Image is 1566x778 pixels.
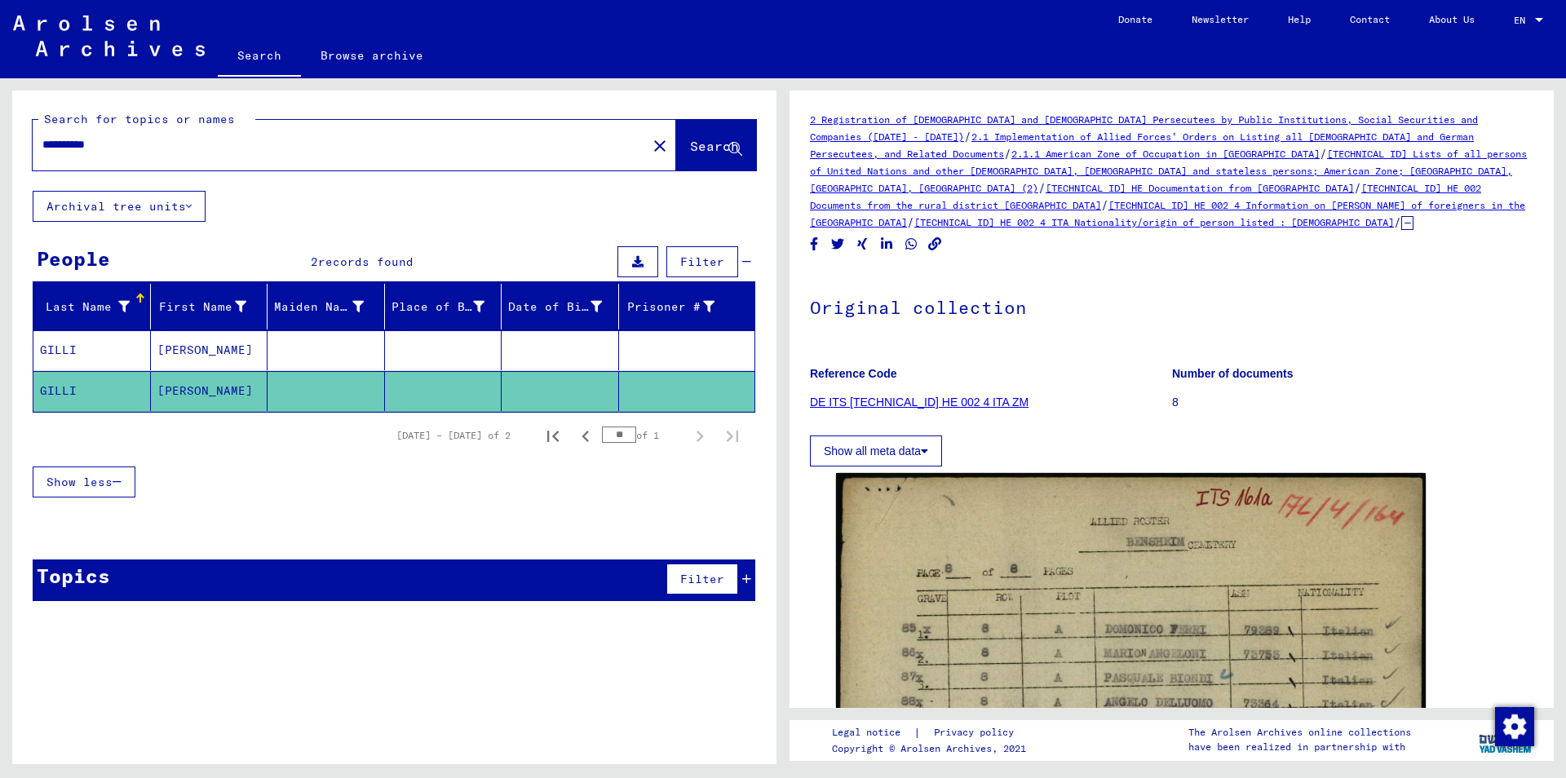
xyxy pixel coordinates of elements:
span: / [1320,146,1327,161]
span: / [1354,180,1361,195]
button: Filter [666,564,738,595]
a: Privacy policy [921,724,1033,741]
button: Clear [644,129,676,161]
button: Share on Facebook [806,234,823,254]
div: Place of Birth [391,298,485,316]
div: Last Name [40,294,150,320]
a: 2.1.1 American Zone of Occupation in [GEOGRAPHIC_DATA] [1011,148,1320,160]
a: [TECHNICAL_ID] HE Documentation from [GEOGRAPHIC_DATA] [1046,182,1354,194]
a: 2.1 Implementation of Allied Forces’ Orders on Listing all [DEMOGRAPHIC_DATA] and German Persecut... [810,130,1474,160]
button: Archival tree units [33,191,206,222]
b: Reference Code [810,367,897,380]
p: 8 [1172,394,1533,411]
div: Date of Birth [508,298,602,316]
button: Copy link [927,234,944,254]
span: / [1394,214,1401,229]
mat-icon: close [650,136,670,156]
a: [TECHNICAL_ID] HE 002 4 ITA Nationality/origin of person listed : [DEMOGRAPHIC_DATA] [914,216,1394,228]
p: have been realized in partnership with [1188,740,1411,754]
button: Search [676,120,756,170]
mat-header-cell: Place of Birth [385,284,502,329]
span: / [964,129,971,144]
span: / [1038,180,1046,195]
span: / [1101,197,1108,212]
div: People [37,244,110,273]
div: Prisoner # [626,298,715,316]
button: Share on Xing [854,234,871,254]
mat-label: Search for topics or names [44,112,235,126]
img: Change consent [1495,707,1534,746]
div: First Name [157,294,268,320]
mat-cell: [PERSON_NAME] [151,371,268,411]
mat-cell: GILLI [33,371,151,411]
span: Show less [46,475,113,489]
img: Arolsen_neg.svg [13,15,205,56]
a: Search [218,36,301,78]
span: Search [690,138,739,154]
button: Show less [33,466,135,497]
div: Maiden Name [274,298,364,316]
div: Place of Birth [391,294,506,320]
button: Next page [683,419,716,452]
div: Maiden Name [274,294,384,320]
div: First Name [157,298,247,316]
a: [TECHNICAL_ID] HE 002 4 Information on [PERSON_NAME] of foreigners in the [GEOGRAPHIC_DATA] [810,199,1525,228]
mat-cell: [PERSON_NAME] [151,330,268,370]
span: / [1004,146,1011,161]
button: Share on LinkedIn [878,234,896,254]
span: Filter [680,254,724,269]
mat-header-cell: Prisoner # [619,284,755,329]
a: Browse archive [301,36,443,75]
button: First page [537,419,569,452]
div: Topics [37,561,110,590]
span: records found [318,254,414,269]
img: yv_logo.png [1475,719,1537,760]
mat-header-cell: First Name [151,284,268,329]
button: Show all meta data [810,435,942,466]
button: Share on Twitter [829,234,847,254]
button: Share on WhatsApp [903,234,920,254]
button: Last page [716,419,749,452]
mat-header-cell: Last Name [33,284,151,329]
mat-cell: GILLI [33,330,151,370]
span: / [907,214,914,229]
mat-header-cell: Date of Birth [502,284,619,329]
span: 2 [311,254,318,269]
div: Date of Birth [508,294,622,320]
a: 2 Registration of [DEMOGRAPHIC_DATA] and [DEMOGRAPHIC_DATA] Persecutees by Public Institutions, S... [810,113,1478,143]
div: Prisoner # [626,294,736,320]
a: Legal notice [832,724,913,741]
a: [TECHNICAL_ID] Lists of all persons of United Nations and other [DEMOGRAPHIC_DATA], [DEMOGRAPHIC_... [810,148,1527,194]
p: Copyright © Arolsen Archives, 2021 [832,741,1033,756]
div: of 1 [602,427,683,443]
b: Number of documents [1172,367,1294,380]
div: [DATE] – [DATE] of 2 [396,428,511,443]
span: EN [1514,15,1532,26]
p: The Arolsen Archives online collections [1188,725,1411,740]
button: Previous page [569,419,602,452]
button: Filter [666,246,738,277]
h1: Original collection [810,270,1533,342]
div: | [832,724,1033,741]
mat-header-cell: Maiden Name [268,284,385,329]
a: DE ITS [TECHNICAL_ID] HE 002 4 ITA ZM [810,396,1029,409]
div: Last Name [40,298,130,316]
span: Filter [680,572,724,586]
div: Change consent [1494,706,1533,745]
